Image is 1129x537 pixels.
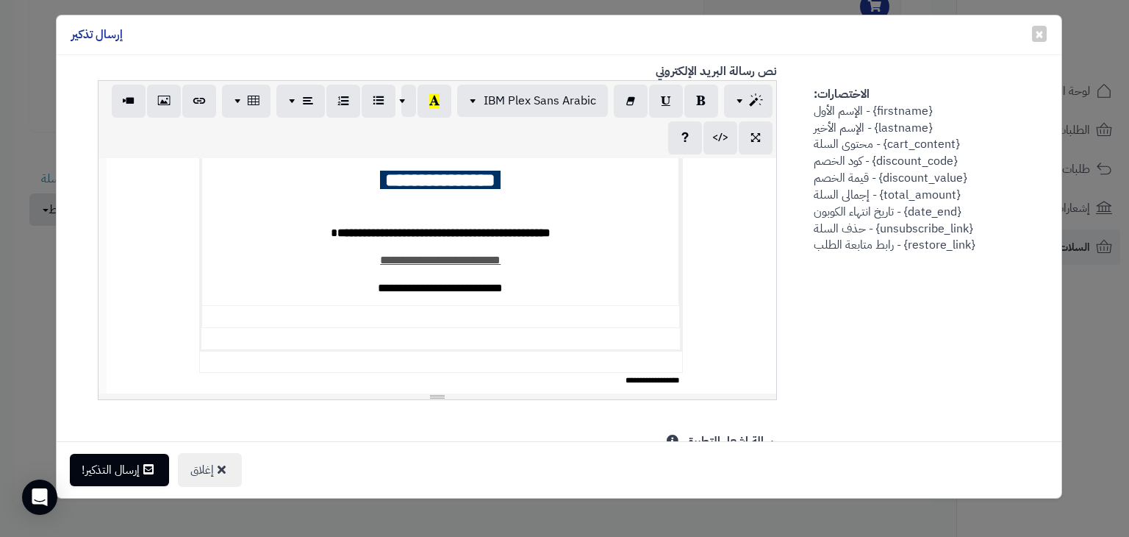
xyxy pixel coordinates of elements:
[22,480,57,515] div: Open Intercom Messenger
[1035,23,1044,45] span: ×
[178,453,242,487] button: إغلاق
[814,85,870,103] strong: الاختصارات:
[87,433,788,508] div: حد أقصى 100 حرف
[484,92,596,110] span: IBM Plex Sans Arabic
[70,454,169,486] button: إرسال التذكير!
[71,26,123,43] h4: إرسال تذكير
[656,63,777,80] b: نص رسالة البريد الإلكتروني
[685,433,777,450] b: رسالة إشعار التطبيق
